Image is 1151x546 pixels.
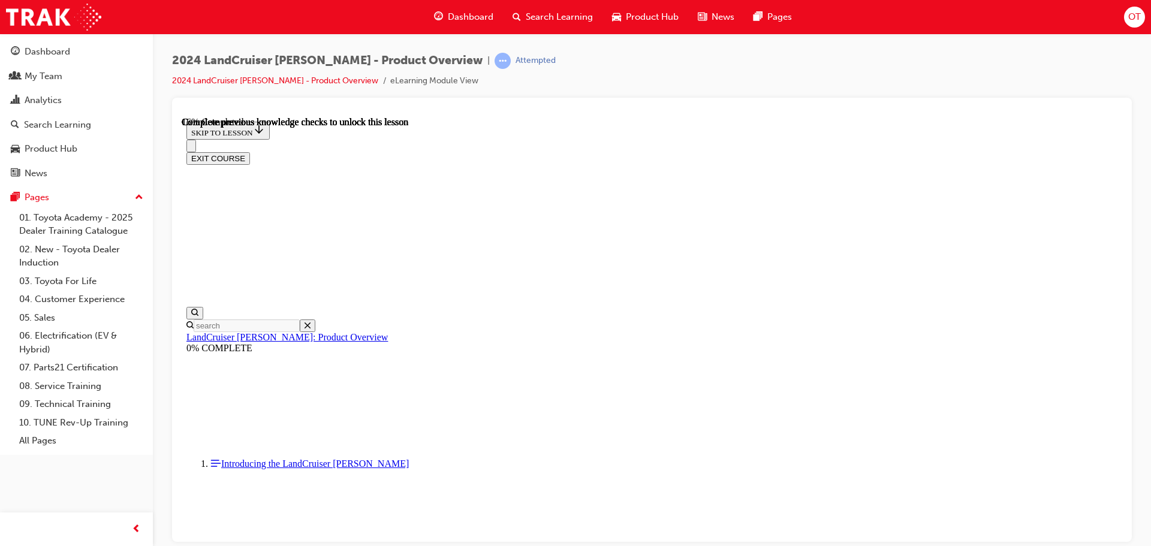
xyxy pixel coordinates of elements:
[612,10,621,25] span: car-icon
[25,70,62,83] div: My Team
[14,414,148,432] a: 10. TUNE Rev-Up Training
[11,144,20,155] span: car-icon
[11,95,20,106] span: chart-icon
[25,167,47,180] div: News
[5,65,148,88] a: My Team
[5,190,22,203] button: Open search menu
[25,142,77,156] div: Product Hub
[5,89,148,111] a: Analytics
[688,5,744,29] a: news-iconNews
[132,522,141,537] span: prev-icon
[434,10,443,25] span: guage-icon
[516,55,556,67] div: Attempted
[513,10,521,25] span: search-icon
[503,5,602,29] a: search-iconSearch Learning
[5,226,936,237] div: 0% COMPLETE
[5,114,148,136] a: Search Learning
[5,35,68,48] button: EXIT COURSE
[6,4,101,31] img: Trak
[602,5,688,29] a: car-iconProduct Hub
[11,71,20,82] span: people-icon
[14,327,148,358] a: 06. Electrification (EV & Hybrid)
[14,309,148,327] a: 05. Sales
[12,203,118,215] input: Search
[448,10,493,24] span: Dashboard
[767,10,792,24] span: Pages
[25,93,62,107] div: Analytics
[25,191,49,204] div: Pages
[14,358,148,377] a: 07. Parts21 Certification
[14,395,148,414] a: 09. Technical Training
[172,54,483,68] span: 2024 LandCruiser [PERSON_NAME] - Product Overview
[14,377,148,396] a: 08. Service Training
[5,215,206,225] a: LandCruiser [PERSON_NAME]: Product Overview
[424,5,503,29] a: guage-iconDashboard
[10,11,83,20] span: SKIP TO LESSON
[626,10,679,24] span: Product Hub
[5,162,148,185] a: News
[135,190,143,206] span: up-icon
[5,186,148,209] button: Pages
[5,5,88,23] button: SKIP TO LESSON
[11,168,20,179] span: news-icon
[526,10,593,24] span: Search Learning
[24,118,91,132] div: Search Learning
[14,290,148,309] a: 04. Customer Experience
[495,53,511,69] span: learningRecordVerb_ATTEMPT-icon
[1124,7,1145,28] button: OT
[11,192,20,203] span: pages-icon
[14,432,148,450] a: All Pages
[172,76,378,86] a: 2024 LandCruiser [PERSON_NAME] - Product Overview
[5,23,14,35] button: Close navigation menu
[14,272,148,291] a: 03. Toyota For Life
[25,45,70,59] div: Dashboard
[390,74,478,88] li: eLearning Module View
[698,10,707,25] span: news-icon
[11,120,19,131] span: search-icon
[5,38,148,186] button: DashboardMy TeamAnalyticsSearch LearningProduct HubNews
[5,41,148,63] a: Dashboard
[712,10,734,24] span: News
[11,47,20,58] span: guage-icon
[5,138,148,160] a: Product Hub
[14,209,148,240] a: 01. Toyota Academy - 2025 Dealer Training Catalogue
[14,240,148,272] a: 02. New - Toyota Dealer Induction
[744,5,802,29] a: pages-iconPages
[1128,10,1141,24] span: OT
[754,10,763,25] span: pages-icon
[487,54,490,68] span: |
